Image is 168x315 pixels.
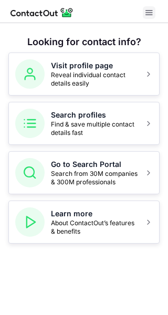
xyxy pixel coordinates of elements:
[8,201,160,244] button: Learn moreAbout ContactOut’s features & benefits
[8,102,160,145] button: Search profilesFind & save multiple contact details fast
[51,170,138,186] span: Search from 30M companies & 300M professionals
[8,52,160,96] button: Visit profile pageReveal individual contact details easily
[8,151,160,194] button: Go to Search PortalSearch from 30M companies & 300M professionals
[51,159,138,170] h5: Go to Search Portal
[15,109,45,138] img: Search profiles
[51,120,138,137] span: Find & save multiple contact details fast
[15,207,45,237] img: Learn more
[51,71,138,88] span: Reveal individual contact details easily
[15,59,45,89] img: Visit profile page
[51,219,138,236] span: About ContactOut’s features & benefits
[51,208,138,219] h5: Learn more
[51,110,138,120] h5: Search profiles
[10,6,73,19] img: ContactOut v5.3.10
[51,60,138,71] h5: Visit profile page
